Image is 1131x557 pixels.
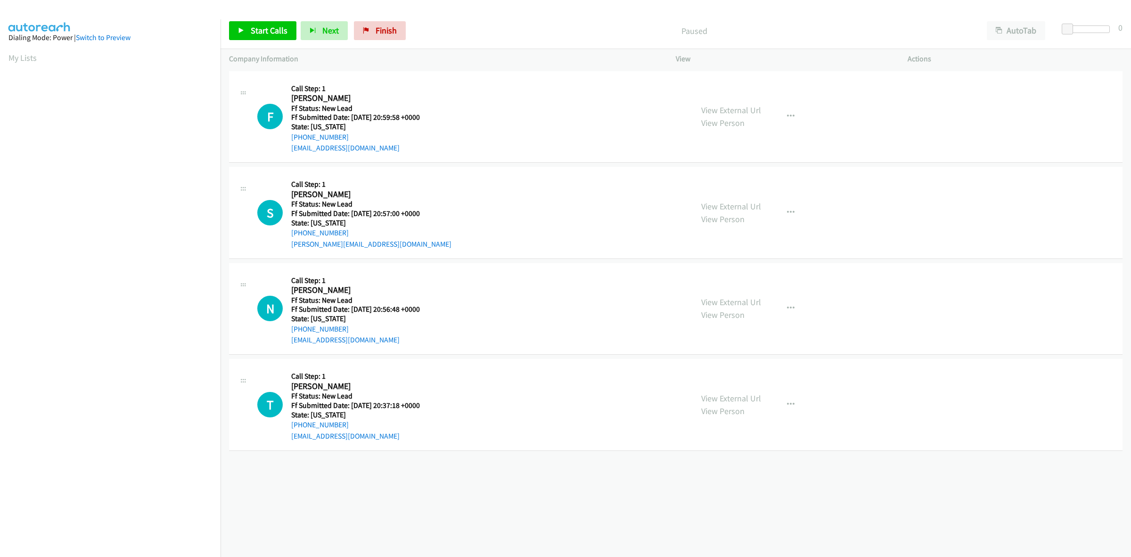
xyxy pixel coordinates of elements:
a: [PHONE_NUMBER] [291,228,349,237]
div: The call is yet to be attempted [257,200,283,225]
h5: Call Step: 1 [291,276,432,285]
button: AutoTab [987,21,1045,40]
button: Next [301,21,348,40]
div: The call is yet to be attempted [257,392,283,417]
h5: Ff Status: New Lead [291,296,432,305]
p: Actions [908,53,1123,65]
h2: [PERSON_NAME] [291,189,432,200]
a: [PHONE_NUMBER] [291,133,349,141]
h2: [PERSON_NAME] [291,381,432,392]
h1: F [257,104,283,129]
div: The call is yet to be attempted [257,104,283,129]
span: Start Calls [251,25,287,36]
div: Dialing Mode: Power | [8,32,212,43]
h5: State: [US_STATE] [291,314,432,324]
div: The call is yet to be attempted [257,296,283,321]
h5: State: [US_STATE] [291,218,451,228]
p: Company Information [229,53,659,65]
h5: State: [US_STATE] [291,122,432,132]
div: 0 [1118,21,1123,34]
a: View External Url [701,393,761,404]
h1: N [257,296,283,321]
h5: State: [US_STATE] [291,410,432,420]
div: Delay between calls (in seconds) [1066,25,1110,33]
h5: Ff Status: New Lead [291,391,432,401]
span: Finish [376,25,397,36]
a: View External Url [701,297,761,308]
h2: [PERSON_NAME] [291,93,432,104]
a: [EMAIL_ADDRESS][DOMAIN_NAME] [291,432,400,441]
h5: Call Step: 1 [291,84,432,93]
a: [PERSON_NAME][EMAIL_ADDRESS][DOMAIN_NAME] [291,240,451,249]
a: Switch to Preview [76,33,131,42]
a: View Person [701,309,745,320]
a: Finish [354,21,406,40]
p: View [676,53,891,65]
h5: Ff Submitted Date: [DATE] 20:37:18 +0000 [291,401,432,410]
a: Start Calls [229,21,296,40]
a: View Person [701,214,745,224]
iframe: Dialpad [8,73,221,521]
h5: Ff Submitted Date: [DATE] 20:57:00 +0000 [291,209,451,218]
h1: T [257,392,283,417]
a: [PHONE_NUMBER] [291,420,349,429]
h5: Call Step: 1 [291,180,451,189]
a: View External Url [701,201,761,212]
h5: Call Step: 1 [291,372,432,381]
a: View Person [701,117,745,128]
a: View External Url [701,105,761,116]
h5: Ff Submitted Date: [DATE] 20:56:48 +0000 [291,305,432,314]
h2: [PERSON_NAME] [291,285,432,296]
a: [EMAIL_ADDRESS][DOMAIN_NAME] [291,143,400,152]
a: [PHONE_NUMBER] [291,324,349,333]
h5: Ff Status: New Lead [291,200,451,209]
a: [EMAIL_ADDRESS][DOMAIN_NAME] [291,335,400,344]
a: My Lists [8,52,37,63]
h5: Ff Submitted Date: [DATE] 20:59:58 +0000 [291,113,432,122]
a: View Person [701,406,745,416]
h1: S [257,200,283,225]
span: Next [322,25,339,36]
h5: Ff Status: New Lead [291,104,432,113]
p: Paused [418,25,970,37]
